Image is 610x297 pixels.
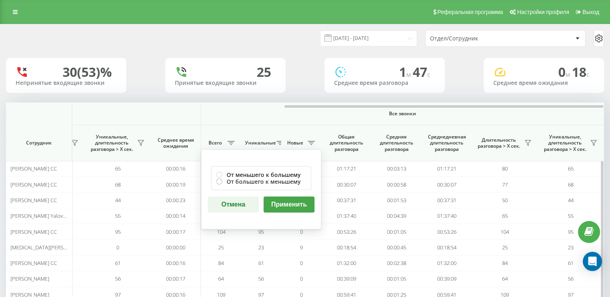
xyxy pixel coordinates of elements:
span: 23 [568,244,574,251]
span: [PERSON_NAME] CC [10,165,57,172]
td: 00:00:16 [151,255,201,271]
span: 50 [502,197,508,204]
span: Уникальные, длительность разговора > Х сек. [89,134,135,153]
td: 00:00:14 [151,208,201,224]
span: 56 [258,275,264,282]
span: [PERSON_NAME] [10,275,49,282]
span: 1 [399,63,413,80]
td: 00:18:54 [422,240,472,255]
span: 104 [217,228,225,235]
label: От большего к меньшему [216,178,306,185]
td: 01:32:00 [321,255,371,271]
button: Применить [263,197,314,213]
div: Принятые входящие звонки [175,80,276,86]
td: 00:00:00 [151,240,201,255]
div: Open Intercom Messenger [583,252,602,271]
td: 00:00:19 [151,177,201,192]
span: Средняя длительность разговора [377,134,415,153]
span: 95 [115,228,121,235]
div: 30 (53)% [63,64,112,80]
span: [PERSON_NAME] CC [10,259,57,267]
span: 0 [116,244,119,251]
span: [PERSON_NAME] CC [10,181,57,188]
span: [PERSON_NAME] CC [10,228,57,235]
span: Общая длительность разговора [327,134,365,153]
span: 84 [502,259,508,267]
span: 47 [413,63,430,80]
div: 25 [257,64,271,80]
span: 55 [568,212,574,219]
div: Среднее время ожидания [493,80,594,86]
span: 56 [115,275,121,282]
td: 00:04:39 [371,208,422,224]
span: 84 [218,259,224,267]
td: 00:39:09 [422,271,472,287]
span: [PERSON_NAME] Yalovenko CC [10,212,82,219]
td: 01:37:40 [422,208,472,224]
span: 61 [258,259,264,267]
span: Среднее время ожидания [157,137,195,149]
span: 61 [115,259,121,267]
span: 68 [115,181,121,188]
span: 44 [115,197,121,204]
span: Среднедневная длительность разговора [428,134,466,153]
span: [MEDICAL_DATA][PERSON_NAME] CC [10,244,96,251]
span: 56 [568,275,574,282]
td: 01:37:40 [321,208,371,224]
span: [PERSON_NAME] CC [10,197,57,204]
td: 00:37:31 [422,193,472,208]
td: 00:53:26 [422,224,472,239]
span: Выход [582,9,599,15]
span: Всего [205,140,225,146]
td: 00:00:16 [151,161,201,177]
td: 00:01:05 [371,224,422,239]
td: 00:00:17 [151,224,201,239]
td: 01:17:21 [321,161,371,177]
span: Все звонки [225,110,580,117]
span: 61 [568,259,574,267]
td: 00:37:31 [321,193,371,208]
span: 25 [218,244,224,251]
span: 68 [568,181,574,188]
span: 95 [568,228,574,235]
span: 64 [218,275,224,282]
td: 01:17:21 [422,161,472,177]
td: 01:32:00 [422,255,472,271]
td: 00:00:17 [151,271,201,287]
span: Новые [285,140,305,146]
span: 65 [568,165,574,172]
span: c [427,70,430,79]
div: Непринятые входящие звонки [16,80,117,86]
td: 00:18:54 [321,240,371,255]
span: 80 [502,165,508,172]
span: 0 [300,228,303,235]
td: 00:03:13 [371,161,422,177]
span: м [406,70,413,79]
td: 00:00:45 [371,240,422,255]
span: Реферальная программа [437,9,503,15]
span: 25 [502,244,508,251]
span: 55 [115,212,121,219]
span: 64 [502,275,508,282]
span: 65 [115,165,121,172]
span: 0 [558,63,572,80]
button: Отмена [208,197,259,213]
td: 00:01:53 [371,193,422,208]
td: 00:30:07 [321,177,371,192]
td: 00:02:38 [371,255,422,271]
span: Настройки профиля [517,9,569,15]
span: 104 [501,228,509,235]
span: Сотрудник [13,140,65,146]
span: м [565,70,572,79]
span: 23 [258,244,264,251]
td: 00:00:58 [371,177,422,192]
span: 65 [502,212,508,219]
span: 95 [258,228,264,235]
td: 00:53:26 [321,224,371,239]
span: 0 [300,275,303,282]
span: Длительность разговора > Х сек. [476,137,522,149]
span: 18 [572,63,590,80]
div: Среднее время разговора [334,80,435,86]
label: От меньшего к большему [216,171,306,178]
span: c [586,70,590,79]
